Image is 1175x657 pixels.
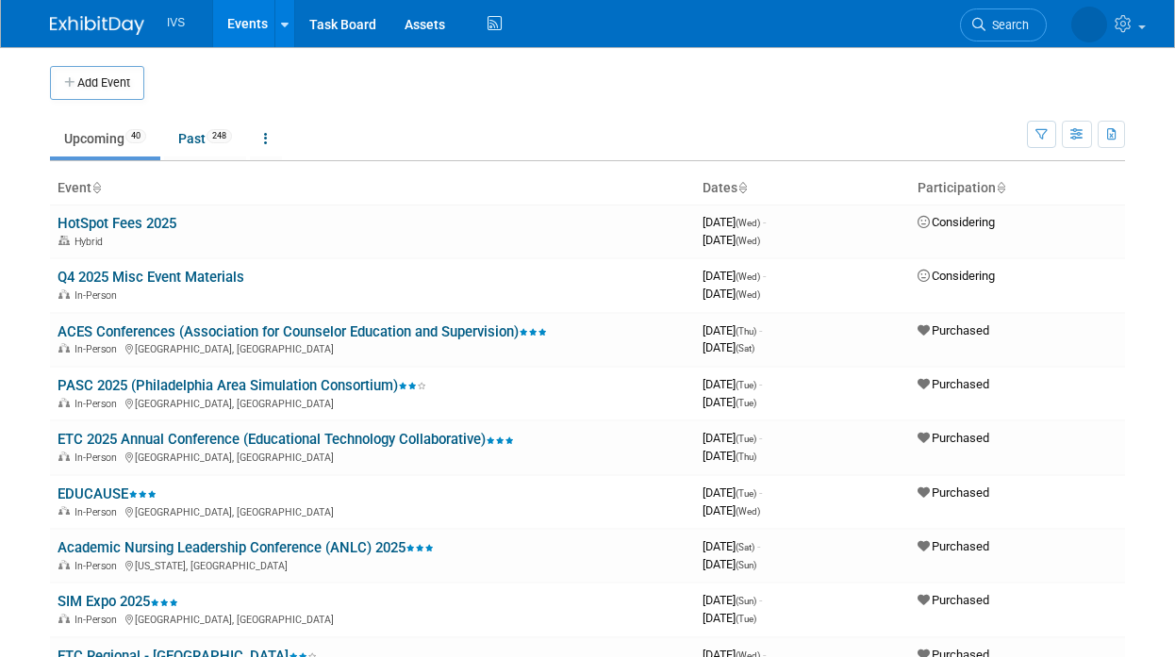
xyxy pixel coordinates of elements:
span: - [763,215,766,229]
div: [GEOGRAPHIC_DATA], [GEOGRAPHIC_DATA] [58,395,687,410]
img: In-Person Event [58,506,70,516]
img: In-Person Event [58,452,70,461]
span: (Tue) [736,380,756,390]
a: HotSpot Fees 2025 [58,215,176,232]
span: Purchased [918,593,989,607]
span: 40 [125,129,146,143]
a: PASC 2025 (Philadelphia Area Simulation Consortium) [58,377,426,394]
a: Sort by Participation Type [996,180,1005,195]
span: - [759,377,762,391]
th: Participation [910,172,1125,205]
a: EDUCAUSE [58,485,157,502]
span: (Tue) [736,434,756,444]
span: Considering [918,269,995,283]
div: [GEOGRAPHIC_DATA], [GEOGRAPHIC_DATA] [58,449,687,464]
span: - [763,269,766,283]
span: In-Person [74,452,123,464]
span: (Tue) [736,488,756,499]
span: (Tue) [736,398,756,408]
span: [DATE] [703,611,756,625]
span: Hybrid [74,236,108,248]
div: [GEOGRAPHIC_DATA], [GEOGRAPHIC_DATA] [58,503,687,518]
span: (Wed) [736,236,760,246]
a: Sort by Event Name [91,180,101,195]
button: Add Event [50,66,144,100]
a: Sort by Start Date [737,180,747,195]
span: (Wed) [736,218,760,228]
div: [GEOGRAPHIC_DATA], [GEOGRAPHIC_DATA] [58,340,687,355]
span: (Sun) [736,596,756,606]
img: In-Person Event [58,343,70,353]
span: Search [985,18,1029,32]
span: - [759,593,762,607]
span: Purchased [918,431,989,445]
span: (Thu) [736,452,756,462]
span: [DATE] [703,485,762,500]
span: (Wed) [736,289,760,300]
a: Upcoming40 [50,121,160,156]
span: - [759,323,762,337]
span: [DATE] [703,593,762,607]
a: ACES Conferences (Association for Counselor Education and Supervision) [58,323,547,340]
span: [DATE] [703,340,754,354]
span: (Tue) [736,614,756,624]
span: [DATE] [703,287,760,301]
span: [DATE] [703,503,760,517]
img: In-Person Event [58,560,70,569]
span: In-Person [74,398,123,410]
span: Purchased [918,539,989,553]
span: In-Person [74,506,123,518]
img: In-Person Event [58,614,70,623]
img: Hybrid Event [58,236,70,245]
a: SIM Expo 2025 [58,593,178,610]
a: Search [960,8,1047,41]
span: IVS [167,16,185,29]
span: [DATE] [703,377,762,391]
span: (Thu) [736,326,756,337]
div: [GEOGRAPHIC_DATA], [GEOGRAPHIC_DATA] [58,611,687,626]
span: [DATE] [703,557,756,571]
a: Academic Nursing Leadership Conference (ANLC) 2025 [58,539,434,556]
span: (Wed) [736,506,760,517]
span: In-Person [74,343,123,355]
span: Purchased [918,485,989,500]
img: In-Person Event [58,289,70,299]
span: [DATE] [703,269,766,283]
img: ExhibitDay [50,16,144,35]
span: [DATE] [703,233,760,247]
img: Christa Berg [1071,7,1107,42]
span: In-Person [74,289,123,302]
span: (Sat) [736,343,754,353]
th: Event [50,172,695,205]
span: (Sun) [736,560,756,570]
span: In-Person [74,560,123,572]
span: - [757,539,760,553]
span: (Sat) [736,542,754,552]
span: (Wed) [736,271,760,282]
span: [DATE] [703,395,756,409]
span: Purchased [918,323,989,337]
span: Purchased [918,377,989,391]
img: In-Person Event [58,398,70,407]
span: In-Person [74,614,123,626]
span: - [759,431,762,445]
div: [US_STATE], [GEOGRAPHIC_DATA] [58,557,687,572]
span: [DATE] [703,215,766,229]
span: [DATE] [703,431,762,445]
a: ETC 2025 Annual Conference (Educational Technology Collaborative) [58,431,514,448]
span: 248 [207,129,232,143]
span: Considering [918,215,995,229]
th: Dates [695,172,910,205]
a: Past248 [164,121,246,156]
span: [DATE] [703,539,760,553]
a: Q4 2025 Misc Event Materials [58,269,244,286]
span: - [759,485,762,500]
span: [DATE] [703,449,756,463]
span: [DATE] [703,323,762,337]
